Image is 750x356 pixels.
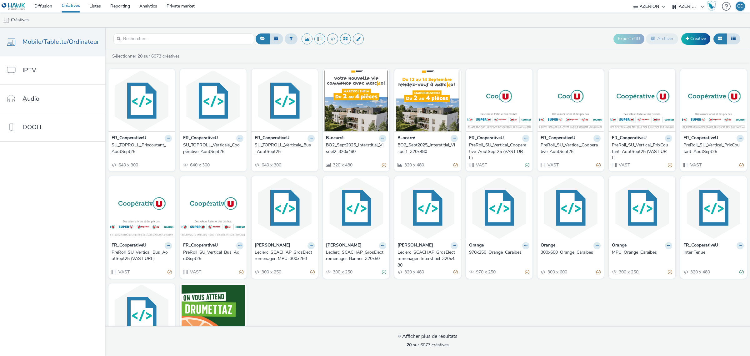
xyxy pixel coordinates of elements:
strong: B-ocarré [397,135,415,142]
div: Partiellement valide [167,269,172,276]
div: PreRoll_SU_Vertical_PrixCoutant_AoutSept25 (VAST URL) [612,142,670,161]
img: 300x600_Orange_Caraibes visual [539,178,602,239]
div: SU_TOPROLL_Verticale_Bus_AoutSept25 [255,142,312,155]
span: 640 x 300 [118,162,138,168]
div: PreRoll_SU_Vertical_Cooperative_AoutSept25 (VAST URL) [469,142,527,161]
img: PreRoll_SU_Vertical_Bus_AoutSept25 (VAST URL) visual [110,178,173,239]
div: Partiellement valide [596,269,601,276]
div: Valide [382,269,386,276]
img: PreRoll_SU_Vertical_PrixCoutant_AoutSept25 visual [682,70,745,131]
a: PreRoll_SU_Vertical_PrixCoutant_AoutSept25 [683,142,744,155]
strong: [PERSON_NAME] [397,242,433,249]
img: PreRoll_SU_Vertical_Cooperative_AoutSept25 visual [539,70,602,131]
div: Afficher plus de résultats [398,333,457,340]
div: Leclerc_SCACHAP_GrosElectromenager_Interstitiel_320x480 [397,249,455,268]
div: Partiellement valide [668,162,672,168]
img: BIOFRAIS-MPU-300X250 visual [182,285,245,346]
a: BO2_Sept2025_Interstitial_Visuel1_320x480 [397,142,458,155]
strong: FR_CooperativeU [469,135,504,142]
a: Inter Tenue [683,249,744,256]
button: Export d'ID [613,34,644,44]
span: 320 x 480 [404,269,424,275]
input: Rechercher... [113,33,254,44]
span: IPTV [22,66,36,75]
span: 320 x 480 [332,162,352,168]
img: Inter nutella visual [110,285,173,346]
a: SU_TOPROLL_Verticale_Bus_AoutSept25 [255,142,315,155]
strong: 20 [407,342,412,348]
a: PreRoll_SU_Vertical_Bus_AoutSept25 [183,249,243,262]
div: Partiellement valide [310,269,315,276]
div: Partiellement valide [668,269,672,276]
div: Valide [739,269,744,276]
strong: FR_CooperativeU [112,135,146,142]
strong: FR_CooperativeU [255,135,289,142]
a: SU_TOPROLL_Verticale_Coopérative_AoutSept25 [183,142,243,155]
img: mobile [3,17,9,23]
strong: 20 [137,53,142,59]
strong: FR_CooperativeU [112,242,146,249]
a: Créative [681,33,710,44]
span: DOOH [22,123,41,132]
span: VAST [118,269,130,275]
a: 970x250_Orange_Caraibes [469,249,529,256]
div: Inter Tenue [683,249,741,256]
a: PreRoll_SU_Vertical_Bus_AoutSept25 (VAST URL) [112,249,172,262]
a: Sélectionner sur 6073 créatives [112,53,182,59]
a: Hawk Academy [707,1,719,11]
span: 300 x 600 [547,269,567,275]
div: PreRoll_SU_Vertical_Bus_AoutSept25 (VAST URL) [112,249,169,262]
span: 640 x 300 [189,162,210,168]
strong: [PERSON_NAME] [326,242,362,249]
strong: FR_CooperativeU [183,135,218,142]
div: Hawk Academy [707,1,716,11]
div: Partiellement valide [739,162,744,168]
span: VAST [189,269,201,275]
img: MPU_Orange_Caraibes visual [610,178,674,239]
div: Valide [525,162,529,168]
span: 970 x 250 [475,269,496,275]
div: SU_TOPROLL_Prixcoutant_AoutSept25 [112,142,169,155]
img: Leclerc_SCACHAP_GrosElectromenager_MPU_300x250 visual [253,178,317,239]
div: PreRoll_SU_Vertical_Cooperative_AoutSept25 [541,142,598,155]
div: Leclerc_SCACHAP_GrosElectromenager_MPU_300x250 [255,249,312,262]
img: Inter Tenue visual [682,178,745,239]
img: undefined Logo [2,3,26,10]
a: PreRoll_SU_Vertical_PrixCoutant_AoutSept25 (VAST URL) [612,142,672,161]
strong: Orange [612,242,627,249]
div: Leclerc_SCACHAP_GrosElectromenager_Banner_320x50 [326,249,384,262]
a: SU_TOPROLL_Prixcoutant_AoutSept25 [112,142,172,155]
strong: FR_CooperativeU [683,242,718,249]
strong: B-ocarré [326,135,343,142]
div: GD [737,2,743,11]
strong: FR_CooperativeU [183,242,218,249]
button: Archiver [646,33,678,44]
span: Audio [22,94,39,103]
div: PreRoll_SU_Vertical_Bus_AoutSept25 [183,249,241,262]
div: BO2_Sept2025_Interstitial_Visuel1_320x480 [397,142,455,155]
div: Partiellement valide [239,269,243,276]
img: SU_TOPROLL_Verticale_Coopérative_AoutSept25 visual [182,70,245,131]
span: 300 x 250 [332,269,352,275]
span: VAST [475,162,487,168]
span: 320 x 480 [404,162,424,168]
strong: Orange [469,242,484,249]
img: SU_TOPROLL_Verticale_Bus_AoutSept25 visual [253,70,317,131]
div: 970x250_Orange_Caraibes [469,249,527,256]
div: PreRoll_SU_Vertical_PrixCoutant_AoutSept25 [683,142,741,155]
img: Leclerc_SCACHAP_GrosElectromenager_Interstitiel_320x480 visual [396,178,459,239]
div: MPU_Orange_Caraibes [612,249,670,256]
span: 640 x 300 [261,162,281,168]
strong: [PERSON_NAME] [255,242,290,249]
span: VAST [547,162,559,168]
span: VAST [618,162,630,168]
img: 970x250_Orange_Caraibes visual [467,178,531,239]
img: PreRoll_SU_Vertical_PrixCoutant_AoutSept25 (VAST URL) visual [610,70,674,131]
img: BO2_Sept2025_Interstitial_Visuel2_320x480 visual [324,70,388,131]
button: Liste [727,33,740,44]
strong: FR_CooperativeU [541,135,575,142]
strong: Orange [541,242,555,249]
span: Mobile/Tablette/Ordinateur [22,37,99,46]
a: Leclerc_SCACHAP_GrosElectromenager_MPU_300x250 [255,249,315,262]
div: Partiellement valide [525,269,529,276]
